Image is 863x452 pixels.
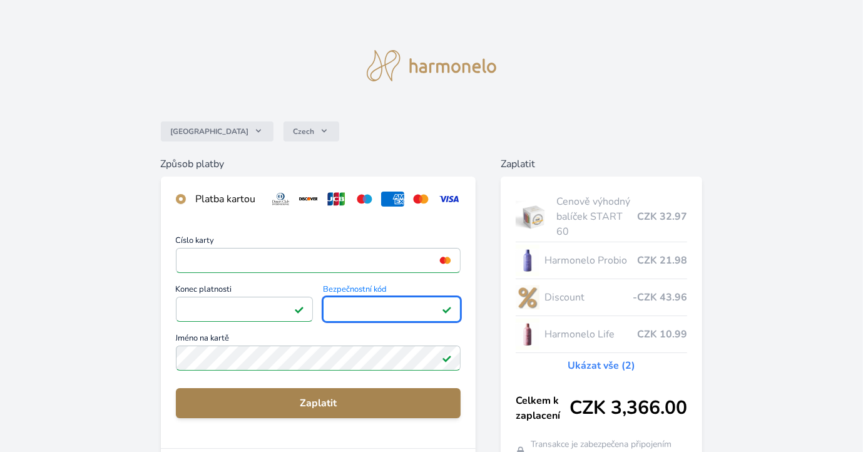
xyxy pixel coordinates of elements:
span: Bezpečnostní kód [323,285,461,297]
span: Harmonelo Life [544,327,638,342]
a: Ukázat vše (2) [568,358,635,373]
iframe: Iframe pro číslo karty [181,252,456,269]
span: CZK 32.97 [637,209,687,224]
img: CLEAN_PROBIO_se_stinem_x-lo.jpg [516,245,539,276]
img: start.jpg [516,201,551,232]
span: CZK 3,366.00 [569,397,687,419]
img: discover.svg [297,192,320,207]
span: Harmonelo Probio [544,253,638,268]
h6: Způsob platby [161,157,476,172]
img: jcb.svg [325,192,348,207]
img: amex.svg [381,192,404,207]
img: mc [437,255,454,266]
span: Jméno na kartě [176,334,461,346]
iframe: Iframe pro datum vypršení platnosti [181,300,308,318]
img: logo.svg [367,50,497,81]
img: maestro.svg [353,192,376,207]
button: [GEOGRAPHIC_DATA] [161,121,273,141]
span: Celkem k zaplacení [516,393,569,423]
img: mc.svg [409,192,432,207]
img: Platné pole [442,304,452,314]
span: -CZK 43.96 [633,290,687,305]
span: CZK 21.98 [637,253,687,268]
img: Platné pole [294,304,304,314]
img: visa.svg [437,192,461,207]
button: Zaplatit [176,388,461,418]
span: Zaplatit [186,396,451,411]
img: Platné pole [442,353,452,363]
iframe: Iframe pro bezpečnostní kód [329,300,455,318]
span: Discount [544,290,633,305]
span: Cenově výhodný balíček START 60 [556,194,638,239]
span: [GEOGRAPHIC_DATA] [171,126,249,136]
img: discount-lo.png [516,282,539,313]
div: Platba kartou [196,192,259,207]
span: Číslo karty [176,237,461,248]
input: Jméno na kartěPlatné pole [176,346,461,371]
img: CLEAN_LIFE_se_stinem_x-lo.jpg [516,319,539,350]
span: CZK 10.99 [637,327,687,342]
span: Konec platnosti [176,285,314,297]
img: diners.svg [269,192,292,207]
span: Czech [294,126,315,136]
button: Czech [283,121,339,141]
h6: Zaplatit [501,157,702,172]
